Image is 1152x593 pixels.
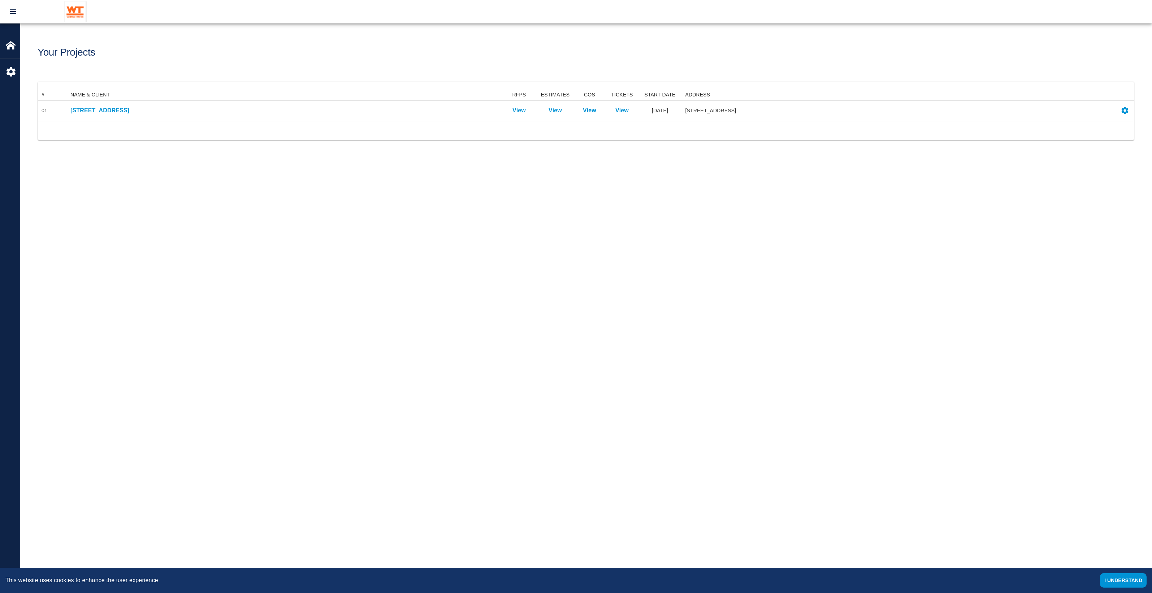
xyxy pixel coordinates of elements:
[573,89,606,100] div: COS
[541,89,570,100] div: ESTIMATES
[611,89,633,100] div: TICKETS
[685,107,1113,114] div: [STREET_ADDRESS]
[615,106,629,115] a: View
[42,89,44,100] div: #
[64,1,87,22] img: Whiting-Turner
[638,89,682,100] div: START DATE
[584,89,595,100] div: COS
[70,106,498,115] a: [STREET_ADDRESS]
[1129,4,1143,19] img: broken-image.jpg
[606,89,638,100] div: TICKETS
[685,89,710,100] div: ADDRESS
[4,3,22,20] button: open drawer
[682,89,1116,100] div: ADDRESS
[42,107,47,114] div: 01
[1116,558,1152,593] iframe: Chat Widget
[512,89,526,100] div: RFPS
[67,89,501,100] div: NAME & CLIENT
[1100,573,1147,588] button: Accept cookies
[1118,103,1132,118] button: Settings
[38,89,67,100] div: #
[549,106,562,115] a: View
[638,101,682,121] div: [DATE]
[38,47,95,59] h1: Your Projects
[644,89,675,100] div: START DATE
[501,89,537,100] div: RFPS
[512,106,526,115] a: View
[5,576,1089,585] div: This website uses cookies to enhance the user experience
[70,89,110,100] div: NAME & CLIENT
[537,89,573,100] div: ESTIMATES
[583,106,596,115] a: View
